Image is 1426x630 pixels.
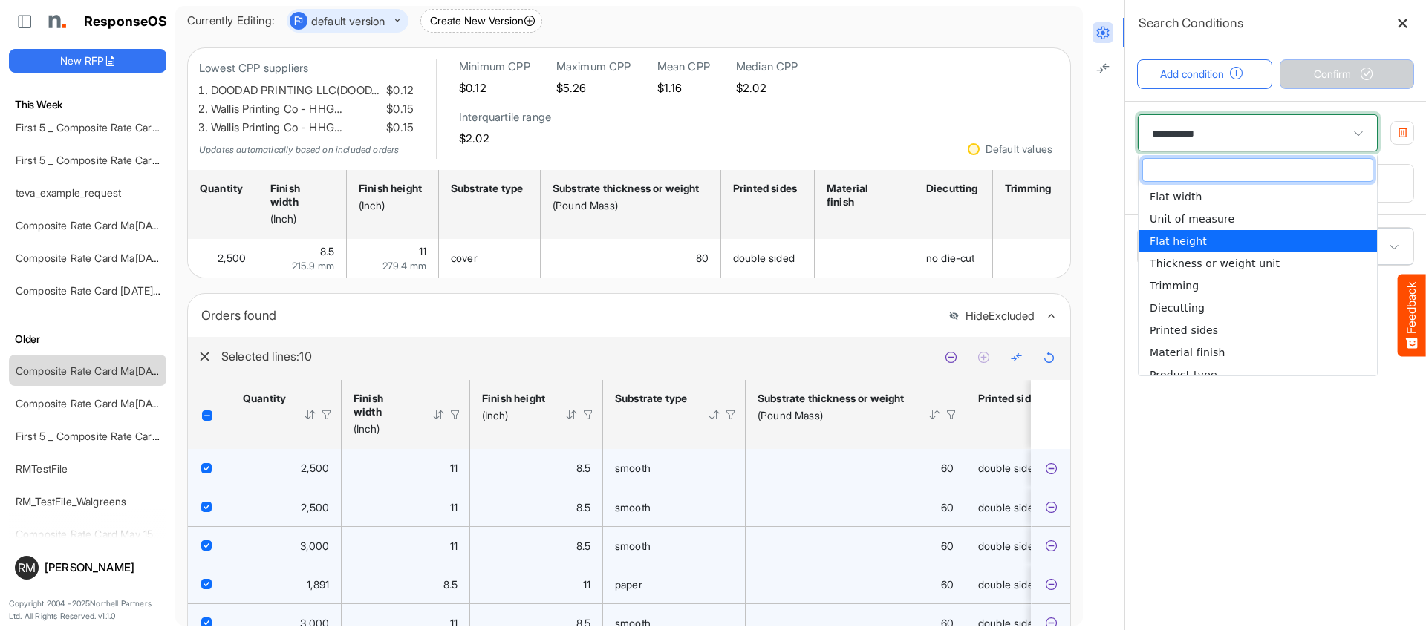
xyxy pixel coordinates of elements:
[941,462,954,474] span: 60
[978,462,1040,474] span: double sided
[583,578,590,591] span: 11
[383,119,414,137] span: $0.15
[354,422,413,436] div: (Inch)
[342,449,470,488] td: 11 is template cell Column Header httpsnorthellcomontologiesmapping-rulesmeasurementhasfinishsize...
[721,239,815,278] td: double sided is template cell Column Header httpsnorthellcomontologiesmapping-rulesmanufacturingh...
[211,119,414,137] li: Wallis Printing Co - HHG…
[1314,66,1379,82] span: Confirm
[221,347,929,366] h6: Selected lines: 10
[1280,59,1415,89] button: Confirm Progress
[1044,461,1058,476] button: Exclude
[459,59,530,74] h6: Minimum CPP
[450,617,458,629] span: 11
[9,49,166,73] button: New RFP
[382,260,426,272] span: 279.4 mm
[231,526,342,565] td: 3000 is template cell Column Header httpsnorthellcomontologiesmapping-rulesorderhasquantity
[270,212,330,226] div: (Inch)
[354,392,413,419] div: Finish width
[419,245,426,257] span: 11
[470,526,603,565] td: 8.5 is template cell Column Header httpsnorthellcomontologiesmapping-rulesmeasurementhasfinishsiz...
[450,462,458,474] span: 11
[9,331,166,347] h6: Older
[1044,539,1058,554] button: Exclude
[1031,449,1073,488] td: a098fa4f-8057-46e3-824a-0f8c908388b8 is template cell Column Header
[1031,488,1073,526] td: 79377f18-07cd-4c9b-a202-ca84d39c6c71 is template cell Column Header
[696,252,709,264] span: 80
[258,239,347,278] td: 8.5 is template cell Column Header httpsnorthellcomontologiesmapping-rulesmeasurementhasfinishsiz...
[243,392,284,405] div: Quantity
[482,409,546,422] div: (Inch)
[1137,59,1272,89] button: Add condition
[439,239,541,278] td: cover is template cell Column Header httpsnorthellcomontologiesmapping-rulesmaterialhassubstratem...
[615,539,651,552] span: smooth
[1031,565,1073,603] td: 60b796fd-b00d-416d-9fda-b602887a9804 is template cell Column Header
[1044,577,1058,592] button: Exclude
[746,488,966,526] td: 60 is template cell Column Header httpsnorthellcomontologiesmapping-rulesmaterialhasmaterialthick...
[758,392,909,405] div: Substrate thickness or weight
[553,182,704,195] div: Substrate thickness or weight
[576,462,590,474] span: 8.5
[16,284,258,297] a: Composite Rate Card [DATE] mapping test_deleted
[218,252,246,264] span: 2,500
[188,565,231,603] td: checkbox
[16,364,196,377] a: Composite Rate Card Ma[DATE]maller
[746,565,966,603] td: 60 is template cell Column Header httpsnorthellcomontologiesmapping-rulesmaterialhasmaterialthick...
[746,526,966,565] td: 60 is template cell Column Header httpsnorthellcomontologiesmapping-rulesmaterialhasmaterialthick...
[342,488,470,526] td: 11 is template cell Column Header httpsnorthellcomontologiesmapping-rulesmeasurementhasfinishsize...
[201,305,937,326] div: Orders found
[199,144,399,155] em: Updates automatically based on included orders
[941,539,954,552] span: 60
[657,59,710,74] h6: Mean CPP
[301,462,329,474] span: 2,500
[736,59,798,74] h6: Median CPP
[1150,280,1199,292] span: Trimming
[758,409,909,422] div: (Pound Mass)
[1067,239,1145,278] td: no folding is template cell Column Header httpsnorthellcomontologiesmapping-rulesmanufacturinghas...
[41,7,71,36] img: Northell
[1150,213,1234,225] span: Unit of measure
[450,501,458,513] span: 11
[576,539,590,552] span: 8.5
[948,310,1035,323] button: HideExcluded
[359,199,422,212] div: (Inch)
[45,562,160,573] div: [PERSON_NAME]
[815,239,914,278] td: is template cell Column Header httpsnorthellcomontologiesmapping-rulesmanufacturinghassubstratefi...
[200,182,241,195] div: Quantity
[603,526,746,565] td: smooth is template cell Column Header httpsnorthellcomontologiesmapping-rulesmaterialhassubstrate...
[211,82,414,100] li: DOODAD PRINTING LLC(DOOD…
[556,82,631,94] h5: $5.26
[16,186,121,199] a: teva_example_request
[746,449,966,488] td: 60 is template cell Column Header httpsnorthellcomontologiesmapping-rulesmaterialhasmaterialthick...
[1150,235,1207,247] span: Flat height
[941,617,954,629] span: 60
[615,501,651,513] span: smooth
[615,578,642,591] span: paper
[301,501,329,513] span: 2,500
[556,59,631,74] h6: Maximum CPP
[1398,274,1426,356] button: Feedback
[420,9,542,33] button: Create New Version
[941,501,954,513] span: 60
[1138,154,1378,376] div: dropdownlist
[1150,347,1225,358] span: Material finish
[553,199,704,212] div: (Pound Mass)
[1143,159,1373,181] input: dropdownlistfilter
[211,100,414,119] li: Wallis Printing Co - HHG…
[914,239,993,278] td: no die-cut is template cell Column Header httpsnorthellcomontologiesmapping-rulesmanufacturinghas...
[1150,257,1280,269] span: Thickness or weight unit
[449,408,462,421] div: Filter Icon
[986,144,1052,154] div: Default values
[9,96,166,113] h6: This Week
[966,526,1100,565] td: double sided is template cell Column Header httpsnorthellcomontologiesmapping-rulesmanufacturingh...
[459,110,551,125] h6: Interquartile range
[359,182,422,195] div: Finish height
[300,539,329,552] span: 3,000
[978,578,1040,591] span: double sided
[615,392,688,405] div: Substrate type
[188,239,258,278] td: 2500 is template cell Column Header httpsnorthellcomontologiesmapping-rulesorderhasquantity
[1005,182,1050,195] div: Trimming
[231,449,342,488] td: 2500 is template cell Column Header httpsnorthellcomontologiesmapping-rulesorderhasquantity
[1150,369,1217,381] span: Product type
[966,449,1100,488] td: double sided is template cell Column Header httpsnorthellcomontologiesmapping-rulesmanufacturingh...
[16,462,68,475] a: RMTestFile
